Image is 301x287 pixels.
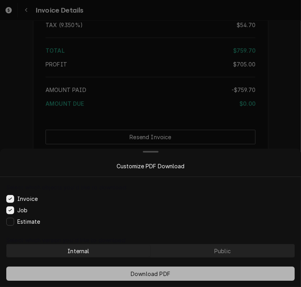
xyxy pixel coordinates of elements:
[117,162,184,170] div: Customize PDF Download
[17,206,27,214] label: Job
[17,195,38,203] label: Invoice
[67,247,89,255] div: Internal
[6,183,127,191] p: Select which objects you'd like to download:
[6,236,295,244] p: Select which version you'd like to download:
[129,270,172,278] span: Download PDF
[214,247,231,255] div: Public
[6,267,295,281] button: Download PDF
[17,217,40,226] label: Estimate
